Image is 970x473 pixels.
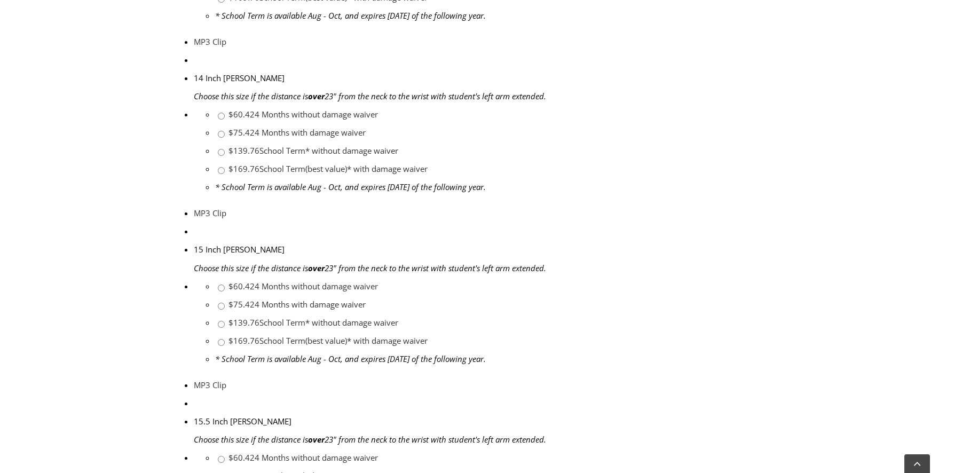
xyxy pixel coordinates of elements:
a: MP3 Clip [194,208,226,218]
em: Choose this size if the distance is 23" from the neck to the wrist with student's left arm extended. [194,263,546,273]
em: * School Term is available Aug - Oct, and expires [DATE] of the following year. [215,182,486,192]
a: $169.76School Term(best value)* with damage waiver [228,335,428,346]
span: $75.42 [228,299,255,310]
strong: over [308,434,325,445]
a: MP3 Clip [194,36,226,47]
div: 14 Inch [PERSON_NAME] [194,69,667,87]
div: 15.5 Inch [PERSON_NAME] [194,412,667,430]
strong: over [308,91,325,101]
span: $139.76 [228,145,259,156]
a: $169.76School Term(best value)* with damage waiver [228,163,428,174]
a: MP3 Clip [194,380,226,390]
a: $139.76School Term* without damage waiver [228,145,398,156]
div: 15 Inch [PERSON_NAME] [194,240,667,258]
em: * School Term is available Aug - Oct, and expires [DATE] of the following year. [215,353,486,364]
span: $139.76 [228,317,259,328]
a: $75.424 Months with damage waiver [228,127,366,138]
span: $75.42 [228,127,255,138]
em: * School Term is available Aug - Oct, and expires [DATE] of the following year. [215,10,486,21]
a: $60.424 Months without damage waiver [228,452,378,463]
a: $60.424 Months without damage waiver [228,281,378,291]
a: $139.76School Term* without damage waiver [228,317,398,328]
a: $60.424 Months without damage waiver [228,109,378,120]
em: Choose this size if the distance is 23" from the neck to the wrist with student's left arm extended. [194,434,546,445]
em: Choose this size if the distance is 23" from the neck to the wrist with student's left arm extended. [194,91,546,101]
span: $60.42 [228,281,255,291]
span: $60.42 [228,109,255,120]
span: $169.76 [228,335,259,346]
strong: over [308,263,325,273]
span: $169.76 [228,163,259,174]
a: $75.424 Months with damage waiver [228,299,366,310]
span: $60.42 [228,452,255,463]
